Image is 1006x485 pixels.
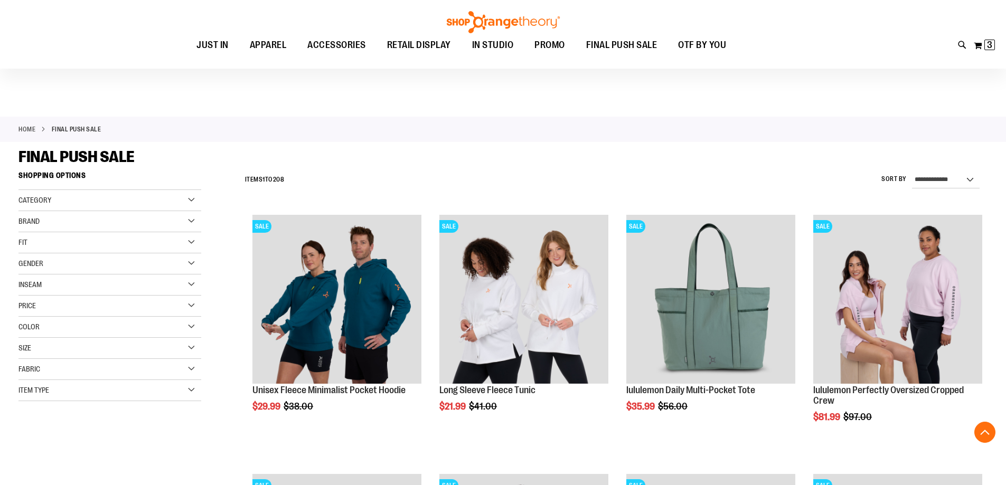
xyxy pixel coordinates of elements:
[626,215,795,385] a: lululemon Daily Multi-Pocket ToteSALE
[245,172,285,188] h2: Items to
[18,344,31,352] span: Size
[18,386,49,394] span: Item Type
[808,210,988,449] div: product
[813,220,832,233] span: SALE
[18,322,40,331] span: Color
[18,280,42,289] span: Inseam
[284,401,315,412] span: $38.00
[881,175,907,184] label: Sort By
[472,33,514,57] span: IN STUDIO
[18,148,135,166] span: FINAL PUSH SALE
[250,33,287,57] span: APPAREL
[18,196,51,204] span: Category
[813,215,982,384] img: lululemon Perfectly Oversized Cropped Crew
[252,220,271,233] span: SALE
[974,422,995,443] button: Back To Top
[987,40,992,50] span: 3
[813,412,842,422] span: $81.99
[186,33,239,58] a: JUST IN
[439,385,535,395] a: Long Sleeve Fleece Tunic
[658,401,689,412] span: $56.00
[434,210,614,439] div: product
[621,210,801,439] div: product
[439,220,458,233] span: SALE
[626,220,645,233] span: SALE
[377,33,462,58] a: RETAIL DISPLAY
[387,33,451,57] span: RETAIL DISPLAY
[445,11,561,33] img: Shop Orangetheory
[18,259,43,268] span: Gender
[307,33,366,57] span: ACCESSORIES
[813,385,964,406] a: lululemon Perfectly Oversized Cropped Crew
[18,365,40,373] span: Fabric
[252,215,421,385] a: Unisex Fleece Minimalist Pocket HoodieSALE
[18,238,27,246] span: Fit
[18,217,40,225] span: Brand
[252,215,421,384] img: Unisex Fleece Minimalist Pocket Hoodie
[586,33,657,57] span: FINAL PUSH SALE
[576,33,668,57] a: FINAL PUSH SALE
[439,215,608,384] img: Product image for Fleece Long Sleeve
[262,176,265,183] span: 1
[18,166,201,190] strong: Shopping Options
[626,385,755,395] a: lululemon Daily Multi-Pocket Tote
[667,33,737,58] a: OTF BY YOU
[626,401,656,412] span: $35.99
[252,385,406,395] a: Unisex Fleece Minimalist Pocket Hoodie
[626,215,795,384] img: lululemon Daily Multi-Pocket Tote
[439,401,467,412] span: $21.99
[252,401,282,412] span: $29.99
[297,33,377,58] a: ACCESSORIES
[678,33,726,57] span: OTF BY YOU
[462,33,524,58] a: IN STUDIO
[247,210,427,439] div: product
[524,33,576,58] a: PROMO
[196,33,229,57] span: JUST IN
[843,412,873,422] span: $97.00
[534,33,565,57] span: PROMO
[273,176,285,183] span: 208
[439,215,608,385] a: Product image for Fleece Long SleeveSALE
[18,301,36,310] span: Price
[18,125,35,134] a: Home
[52,125,101,134] strong: FINAL PUSH SALE
[239,33,297,58] a: APPAREL
[813,215,982,385] a: lululemon Perfectly Oversized Cropped CrewSALE
[469,401,499,412] span: $41.00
